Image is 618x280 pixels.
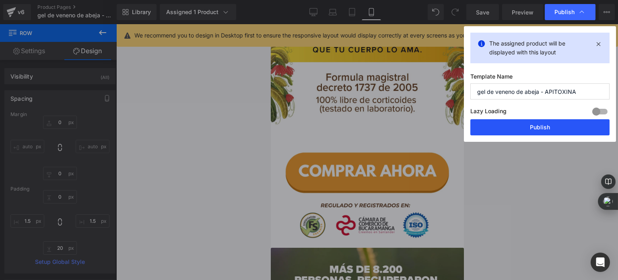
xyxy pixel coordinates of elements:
[591,253,610,272] div: Open Intercom Messenger
[489,39,591,57] p: The assigned product will be displayed with this layout
[554,8,575,16] span: Publish
[470,73,610,83] label: Template Name
[470,106,507,119] label: Lazy Loading
[470,119,610,135] button: Publish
